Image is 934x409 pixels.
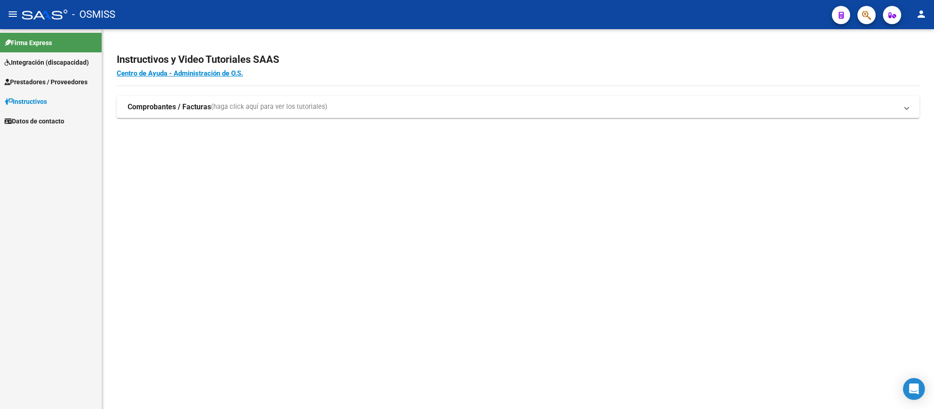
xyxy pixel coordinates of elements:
[72,5,115,25] span: - OSMISS
[117,69,243,77] a: Centro de Ayuda - Administración de O.S.
[117,96,919,118] mat-expansion-panel-header: Comprobantes / Facturas(haga click aquí para ver los tutoriales)
[7,9,18,20] mat-icon: menu
[5,77,88,87] span: Prestadores / Proveedores
[5,38,52,48] span: Firma Express
[916,9,927,20] mat-icon: person
[5,116,64,126] span: Datos de contacto
[211,102,327,112] span: (haga click aquí para ver los tutoriales)
[117,51,919,68] h2: Instructivos y Video Tutoriales SAAS
[5,57,89,67] span: Integración (discapacidad)
[903,378,925,400] div: Open Intercom Messenger
[5,97,47,107] span: Instructivos
[128,102,211,112] strong: Comprobantes / Facturas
